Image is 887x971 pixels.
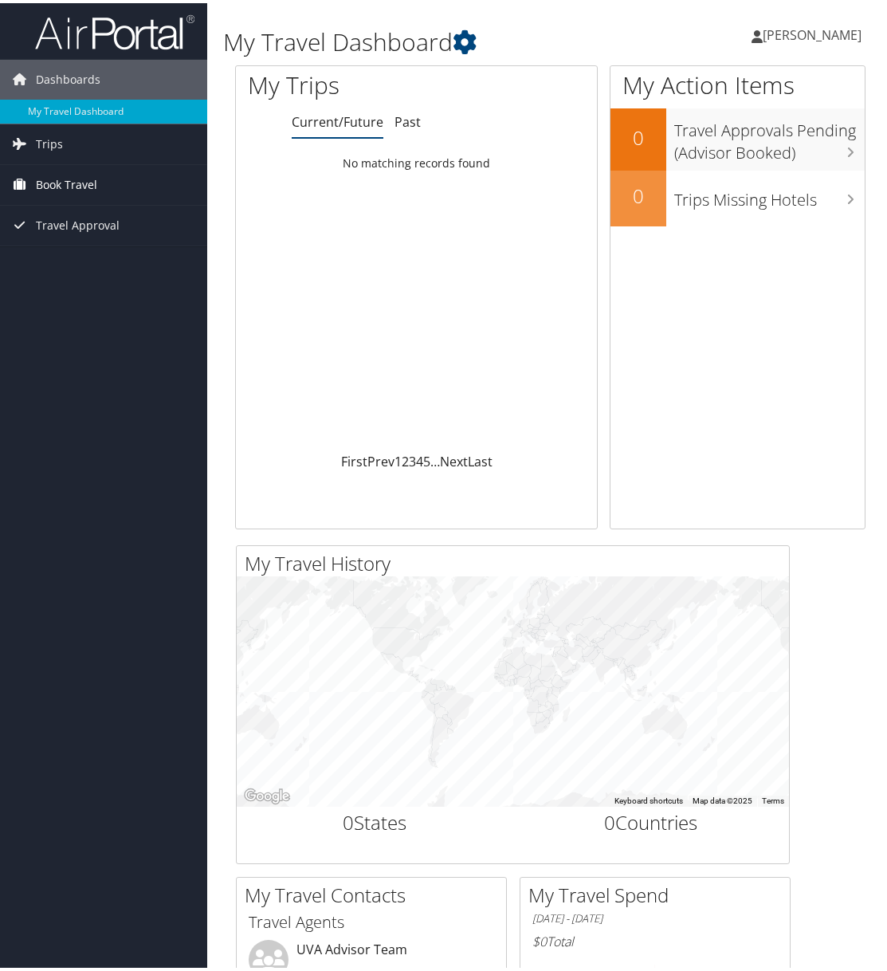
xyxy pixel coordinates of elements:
a: Open this area in Google Maps (opens a new window) [241,783,293,804]
h2: My Travel Contacts [245,879,506,906]
h2: Countries [525,806,778,833]
a: Past [394,110,421,128]
h1: My Trips [248,65,434,99]
h3: Trips Missing Hotels [674,178,865,208]
h3: Travel Agents [249,908,494,930]
h2: My Travel Spend [528,879,790,906]
a: 0Trips Missing Hotels [610,167,865,223]
h2: States [249,806,501,833]
h6: Total [532,930,778,947]
h2: 0 [610,121,666,148]
a: Next [440,450,468,467]
h3: Travel Approvals Pending (Advisor Booked) [674,108,865,161]
img: Google [241,783,293,804]
span: Dashboards [36,57,100,96]
h1: My Action Items [610,65,865,99]
a: 1 [394,450,402,467]
span: Trips [36,121,63,161]
span: … [430,450,440,467]
h6: [DATE] - [DATE] [532,908,778,923]
h2: 0 [610,179,666,206]
span: [PERSON_NAME] [763,23,861,41]
a: 2 [402,450,409,467]
a: 3 [409,450,416,467]
a: [PERSON_NAME] [752,8,877,56]
a: 0Travel Approvals Pending (Advisor Booked) [610,105,865,167]
span: Book Travel [36,162,97,202]
img: airportal-logo.png [35,10,194,48]
span: $0 [532,930,547,947]
a: First [341,450,367,467]
a: 5 [423,450,430,467]
td: No matching records found [236,146,597,175]
a: Last [468,450,493,467]
a: Prev [367,450,394,467]
a: Terms (opens in new tab) [762,793,784,802]
h2: My Travel History [245,547,789,574]
h1: My Travel Dashboard [223,22,659,56]
a: Current/Future [292,110,383,128]
span: Travel Approval [36,202,120,242]
button: Keyboard shortcuts [614,792,683,804]
span: 0 [604,806,615,832]
a: 4 [416,450,423,467]
span: Map data ©2025 [693,793,752,802]
span: 0 [343,806,354,832]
